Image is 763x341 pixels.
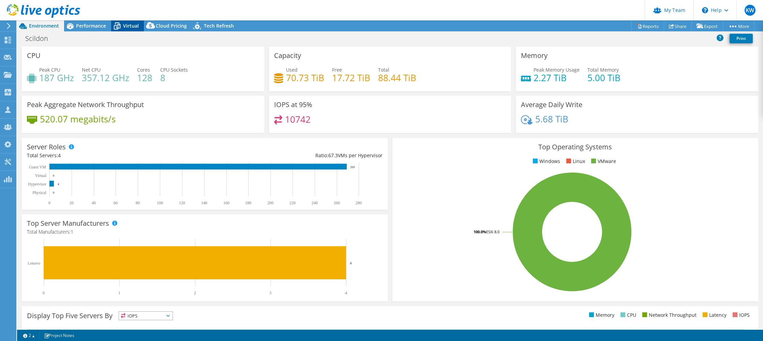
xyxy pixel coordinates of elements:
li: Windows [531,158,560,165]
span: Used [286,66,298,73]
h4: 520.07 megabits/s [40,115,116,123]
span: Net CPU [82,66,101,73]
h4: 128 [137,74,152,81]
h3: IOPS at 95% [274,101,312,108]
a: More [723,21,754,31]
h4: 88.44 TiB [378,74,416,81]
li: Linux [565,158,585,165]
div: Total Servers: [27,152,205,159]
text: 40 [92,201,96,205]
li: VMware [589,158,616,165]
h3: Average Daily Write [521,101,582,108]
li: Network Throughput [641,311,697,319]
text: 0 [53,174,55,177]
span: Virtual [123,23,139,29]
span: Performance [76,23,106,29]
h4: 70.73 TiB [286,74,324,81]
span: KW [745,5,755,16]
text: Hypervisor [28,182,46,187]
span: 4 [58,152,61,159]
text: Physical [32,190,46,195]
h4: 357.12 GHz [82,74,129,81]
h3: Server Roles [27,143,66,151]
h3: Top Server Manufacturers [27,220,109,227]
text: 80 [136,201,140,205]
li: Latency [701,311,727,319]
span: Total [378,66,389,73]
text: 2 [194,291,196,295]
span: IOPS [119,312,173,320]
span: Environment [29,23,59,29]
text: Lenovo [28,261,40,266]
text: 4 [350,261,352,265]
a: 2 [18,331,40,340]
text: 240 [312,201,318,205]
a: Project Notes [39,331,79,340]
h3: Peak Aggregate Network Throughput [27,101,144,108]
tspan: 100.0% [474,229,486,234]
h4: 10742 [285,116,311,123]
a: Print [730,34,753,43]
h3: Top Operating Systems [398,143,753,151]
text: 0 [48,201,50,205]
text: 1 [118,291,120,295]
text: 280 [356,201,362,205]
text: Virtual [35,173,47,178]
text: 4 [58,182,59,186]
span: Peak Memory Usage [534,66,580,73]
span: Free [332,66,342,73]
h1: Scildon [22,35,59,42]
a: Reports [631,21,664,31]
h3: Memory [521,52,548,59]
div: Ratio: VMs per Hypervisor [205,152,382,159]
svg: \n [702,7,708,13]
text: 3 [269,291,271,295]
a: Share [664,21,692,31]
h4: 2.27 TiB [534,74,580,81]
span: Cores [137,66,150,73]
li: IOPS [731,311,750,319]
h3: Capacity [274,52,301,59]
text: 180 [245,201,251,205]
h4: 5.00 TiB [587,74,620,81]
h4: 187 GHz [39,74,74,81]
span: 1 [71,228,73,235]
text: 0 [43,291,45,295]
text: 160 [223,201,229,205]
h3: CPU [27,52,41,59]
text: 100 [157,201,163,205]
text: Guest VM [29,165,46,169]
text: 140 [201,201,207,205]
span: Total Memory [587,66,619,73]
text: 269 [350,165,355,169]
text: 220 [289,201,296,205]
text: 20 [70,201,74,205]
span: Cloud Pricing [156,23,187,29]
h4: 8 [160,74,188,81]
h4: Total Manufacturers: [27,228,383,236]
span: Tech Refresh [204,23,234,29]
span: CPU Sockets [160,66,188,73]
text: 120 [179,201,185,205]
h4: 5.68 TiB [535,115,568,123]
text: 4 [345,291,347,295]
text: 60 [114,201,118,205]
text: 260 [334,201,340,205]
span: 67.3 [328,152,338,159]
text: 200 [267,201,273,205]
text: 0 [53,191,55,194]
h4: 17.72 TiB [332,74,370,81]
li: Memory [587,311,614,319]
span: Peak CPU [39,66,60,73]
tspan: ESXi 8.0 [486,229,499,234]
li: CPU [619,311,636,319]
a: Export [691,21,723,31]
